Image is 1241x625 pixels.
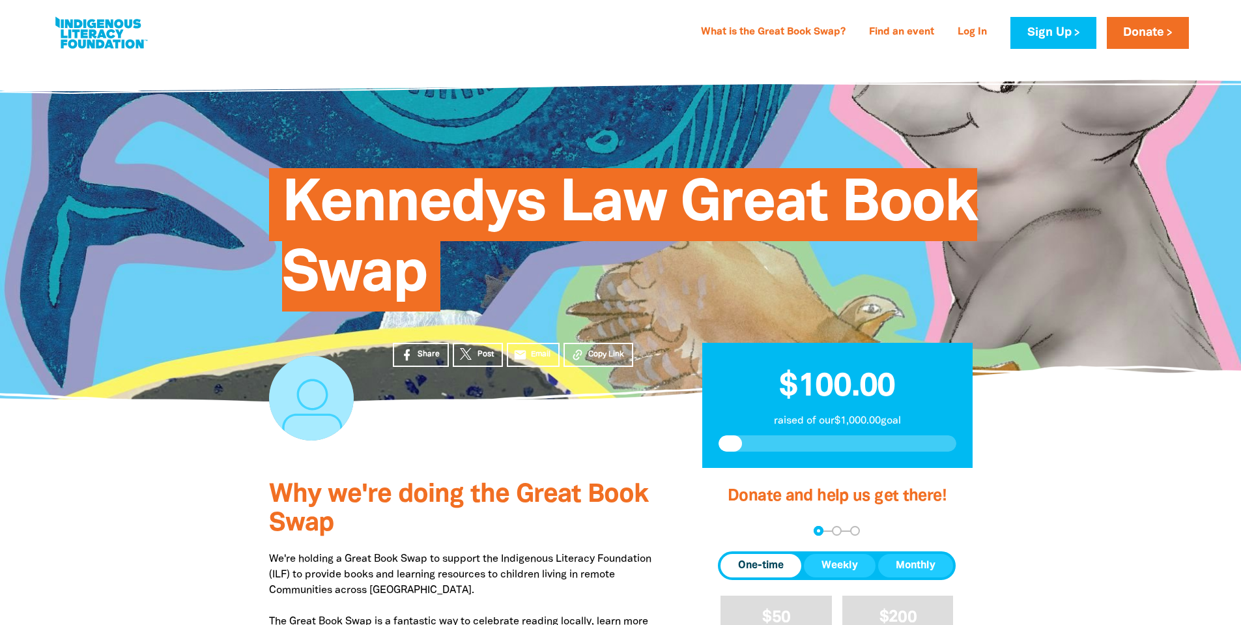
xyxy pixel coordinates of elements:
span: One-time [738,558,784,574]
a: Find an event [861,22,942,43]
a: Share [393,343,449,367]
a: Sign Up [1010,17,1096,49]
span: Email [531,349,550,360]
span: Monthly [896,558,935,574]
button: Copy Link [563,343,633,367]
i: email [513,348,527,362]
button: Navigate to step 3 of 3 to enter your payment details [850,526,860,536]
a: Log In [950,22,995,43]
span: Post [478,349,494,360]
div: Donation frequency [718,551,956,580]
span: Kennedys Law Great Book Swap [282,178,977,312]
span: $100.00 [779,372,895,402]
button: Monthly [878,554,953,577]
span: Copy Link [588,349,624,360]
span: Share [418,349,440,360]
span: Donate and help us get there! [728,489,947,504]
span: $50 [762,610,790,625]
button: Navigate to step 2 of 3 to enter your details [832,526,842,536]
a: What is the Great Book Swap? [693,22,853,43]
a: Donate [1107,17,1189,49]
button: Weekly [804,554,876,577]
span: Weekly [821,558,858,574]
p: raised of our $1,000.00 goal [719,413,956,429]
button: Navigate to step 1 of 3 to enter your donation amount [814,526,823,536]
a: Post [453,343,503,367]
span: $200 [879,610,917,625]
a: emailEmail [507,343,560,367]
button: One-time [720,554,801,577]
span: Why we're doing the Great Book Swap [269,483,648,536]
